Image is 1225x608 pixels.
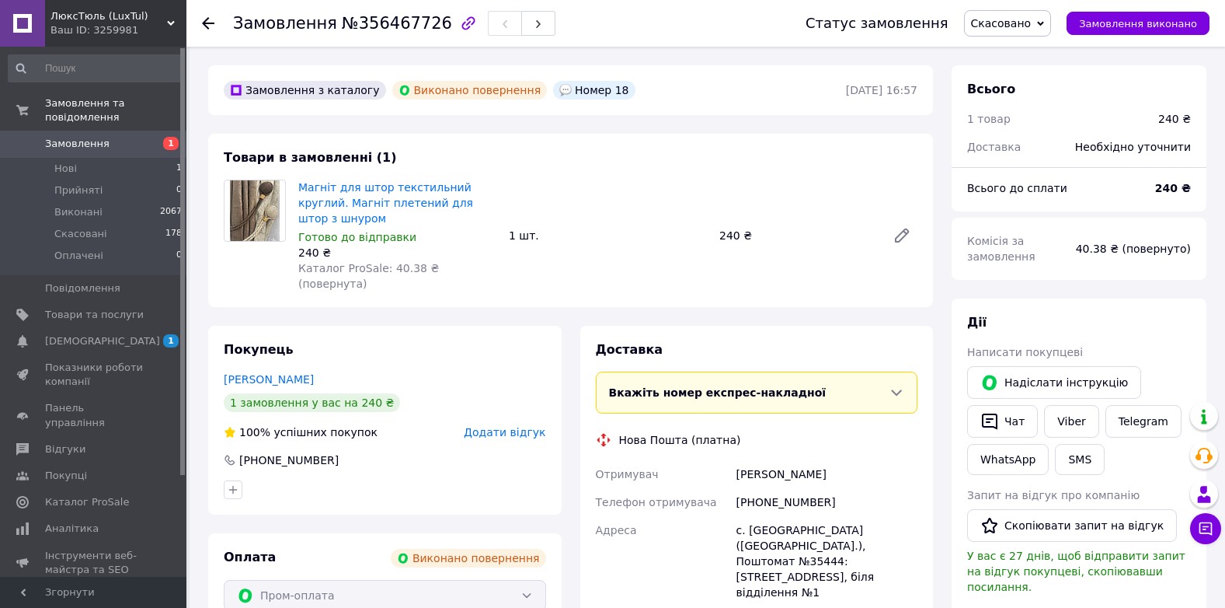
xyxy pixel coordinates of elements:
[713,225,880,246] div: 240 ₴
[298,181,473,225] a: Магніт для штор текстильний круглий. Магніт плетений для штор з шнуром
[298,245,496,260] div: 240 ₴
[886,220,917,251] a: Редагувати
[54,162,77,176] span: Нові
[342,14,452,33] span: №356467726
[971,17,1032,30] span: Скасовано
[967,550,1185,593] span: У вас є 27 днів, щоб відправити запит на відгук покупцеві, скопіювавши посилання.
[967,366,1141,399] button: Надіслати інструкцію
[45,361,144,389] span: Показники роботи компанії
[1066,130,1200,164] div: Необхідно уточнити
[54,249,103,263] span: Оплачені
[54,183,103,197] span: Прийняті
[1105,405,1181,438] a: Telegram
[596,524,637,536] span: Адреса
[165,227,182,241] span: 178
[596,496,717,508] span: Телефон отримувача
[239,426,270,439] span: 100%
[967,82,1015,96] span: Всього
[733,488,920,516] div: [PHONE_NUMBER]
[160,205,182,219] span: 2067
[176,183,182,197] span: 0
[615,432,745,448] div: Нова Пошта (платна)
[202,16,214,31] div: Повернутися назад
[596,468,659,480] span: Отримувач
[609,386,827,399] span: Вкажіть номер експрес-накладної
[596,342,663,357] span: Доставка
[176,249,182,263] span: 0
[54,227,107,241] span: Скасовані
[50,9,167,23] span: ЛюксТюль (LuxTul)
[224,550,276,564] span: Оплата
[45,96,186,124] span: Замовлення та повідомлення
[967,489,1140,501] span: Запит на відгук про компанію
[559,84,572,96] img: :speech_balloon:
[45,495,129,509] span: Каталог ProSale
[967,346,1083,358] span: Написати покупцеві
[176,162,182,176] span: 1
[238,453,340,468] div: [PHONE_NUMBER]
[224,81,386,100] div: Замовлення з каталогу
[298,262,439,290] span: Каталог ProSale: 40.38 ₴ (повернута)
[1079,18,1197,30] span: Замовлення виконано
[230,180,279,241] img: Магніт для штор текстильний круглий. Магніт плетений для штор з шнуром
[967,405,1038,438] button: Чат
[967,182,1067,194] span: Всього до сплати
[45,334,160,348] span: [DEMOGRAPHIC_DATA]
[233,14,337,33] span: Замовлення
[733,516,920,606] div: с. [GEOGRAPHIC_DATA] ([GEOGRAPHIC_DATA].), Поштомат №35444: [STREET_ADDRESS], біля відділення №1
[846,84,917,96] time: [DATE] 16:57
[163,334,179,348] span: 1
[1055,444,1105,475] button: SMS
[163,137,179,150] span: 1
[298,231,416,243] span: Готово до відправки
[392,81,548,100] div: Виконано повернення
[224,342,294,357] span: Покупець
[45,401,144,429] span: Панель управління
[1155,182,1191,194] b: 240 ₴
[224,150,397,165] span: Товари в замовленні (1)
[1076,243,1191,255] span: 40.38 ₴ (повернуто)
[967,509,1177,542] button: Скопіювати запит на відгук
[1158,111,1191,127] div: 240 ₴
[967,113,1011,125] span: 1 товар
[45,137,110,151] span: Замовлення
[1190,513,1221,544] button: Чат з покупцем
[806,16,948,31] div: Статус замовлення
[50,23,186,37] div: Ваш ID: 3259981
[45,469,87,483] span: Покупці
[45,549,144,577] span: Інструменти веб-майстра та SEO
[733,460,920,488] div: [PERSON_NAME]
[967,444,1049,475] a: WhatsApp
[224,393,400,412] div: 1 замовлення у вас на 240 ₴
[1044,405,1098,438] a: Viber
[967,141,1021,153] span: Доставка
[967,315,987,330] span: Дії
[1067,12,1209,35] button: Замовлення виконано
[464,426,545,439] span: Додати відгук
[553,81,635,100] div: Номер 18
[8,54,183,82] input: Пошук
[45,522,99,536] span: Аналітика
[391,549,546,568] div: Виконано повернення
[967,235,1035,263] span: Комісія за замовлення
[503,225,713,246] div: 1 шт.
[45,281,120,295] span: Повідомлення
[224,373,314,386] a: [PERSON_NAME]
[224,425,378,440] div: успішних покупок
[45,308,144,322] span: Товари та послуги
[54,205,103,219] span: Виконані
[45,442,85,456] span: Відгуки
